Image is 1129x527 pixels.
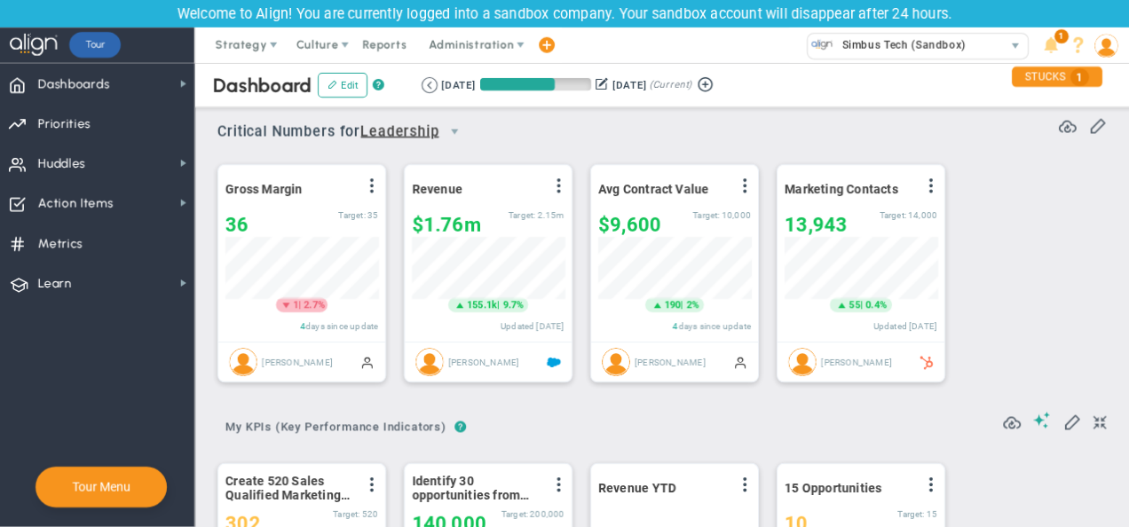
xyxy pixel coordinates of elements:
span: My KPIs (Key Performance Indicators) [217,413,454,441]
span: Dashboards [38,66,110,103]
span: | [681,299,683,311]
span: [PERSON_NAME] [448,357,519,366]
span: 200,000 [530,509,564,519]
span: 9.7% [502,299,524,311]
div: STUCKS [1012,67,1102,87]
span: 55 [849,298,860,312]
span: Culture [296,38,338,51]
span: Refresh Data [1059,115,1077,133]
span: Avg Contract Value [598,182,709,196]
img: Jane Wilson [229,348,257,376]
span: days since update [678,321,751,331]
span: select [439,116,470,146]
span: Target: [501,509,528,519]
span: | [298,299,301,311]
span: Marketing Contacts [785,182,898,196]
span: Target: [338,210,365,220]
span: 10,000 [722,210,751,220]
span: Target: [333,509,359,519]
span: $9,600 [598,214,661,236]
img: 33497.Company.photo [811,34,833,56]
img: Katie Williams [602,348,630,376]
span: 2.7% [304,299,325,311]
span: 4 [673,321,678,331]
span: 520 [362,509,378,519]
span: [PERSON_NAME] [821,357,892,366]
span: 1 [1054,29,1069,43]
span: Reports [354,28,416,63]
span: 155.1k [467,298,497,312]
img: Tom Johnson [415,348,444,376]
span: Dashboard [213,74,312,98]
span: Edit or Add Critical Numbers [1089,116,1107,134]
span: Updated [DATE] [501,321,564,331]
span: Target: [897,509,924,519]
span: Create 520 Sales Qualified Marketing Leads [225,474,354,502]
span: 14,000 [908,210,937,220]
img: Jane Wilson [788,348,817,376]
span: Learn [38,265,72,303]
span: Action Items [38,185,114,223]
span: Administration [429,38,513,51]
span: [PERSON_NAME] [262,357,333,366]
span: HubSpot Enabled [920,355,934,369]
span: Edit My KPIs [1063,412,1081,429]
span: Metrics [38,225,83,263]
li: Help & Frequently Asked Questions (FAQ) [1065,28,1093,63]
button: Edit [318,73,367,98]
span: Refresh Data [1003,411,1021,429]
li: Announcements [1038,28,1065,63]
span: 35 [367,210,378,220]
span: 2,154,350 [537,210,564,220]
span: 0.4% [866,299,888,311]
span: Revenue [412,182,462,196]
span: 1 [1070,68,1089,86]
span: Updated [DATE] [873,321,937,331]
span: Priorities [38,106,91,143]
span: Revenue YTD [598,481,676,495]
span: (Current) [650,77,692,93]
button: Tour Menu [67,479,136,495]
span: Strategy [216,38,267,51]
span: 190 [664,298,680,312]
button: My KPIs (Key Performance Indicators) [217,413,454,444]
span: Identify 30 opportunities from SmithCo resulting in $200K new sales [412,474,541,502]
div: [DATE] [442,77,476,93]
span: [PERSON_NAME] [635,357,706,366]
span: 36 [225,214,249,236]
span: Suggestions (AI Feature) [1033,412,1051,429]
div: Period Progress: 67% Day 61 of 90 with 29 remaining. [480,78,591,90]
div: [DATE] [612,77,646,93]
span: Manually Updated [360,355,375,369]
button: Go to previous period [422,77,438,93]
span: Huddles [38,146,86,183]
span: Target: [693,210,720,220]
span: 2% [686,299,699,311]
span: Simbus Tech (Sandbox) [833,34,966,57]
span: Target: [880,210,906,220]
span: 4 [300,321,305,331]
span: 15 [927,509,937,519]
span: | [497,299,500,311]
span: Gross Margin [225,182,303,196]
span: Leadership [360,121,439,143]
span: Critical Numbers for [217,116,474,149]
span: 15 Opportunities [785,481,882,495]
span: 1 [293,298,298,312]
span: Manually Updated [733,355,747,369]
span: days since update [305,321,378,331]
span: 13,943 [785,214,848,236]
span: Target: [509,210,535,220]
span: select [1002,34,1028,59]
span: Salesforce Enabled<br ></span>Sandbox: Quarterly Revenue [547,355,561,369]
img: 209012.Person.photo [1094,34,1118,58]
span: | [860,299,863,311]
span: $1,758,367 [412,214,481,236]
